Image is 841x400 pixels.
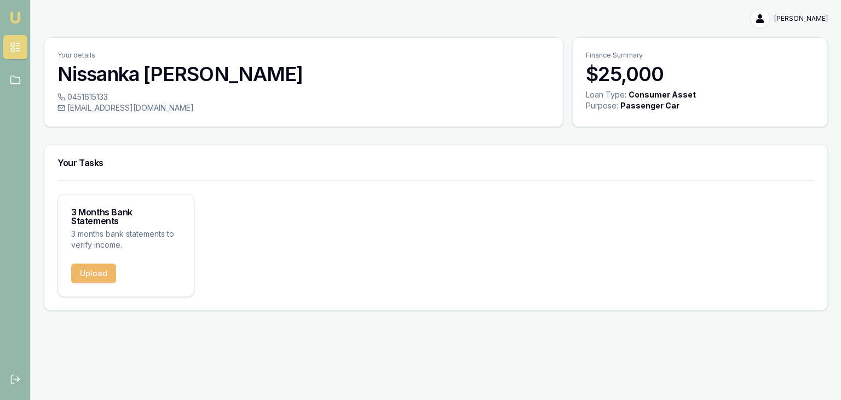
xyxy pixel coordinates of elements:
[57,51,550,60] p: Your details
[9,11,22,24] img: emu-icon-u.png
[71,228,181,250] p: 3 months bank statements to verify income.
[586,100,618,111] div: Purpose:
[67,92,108,102] span: 0451615133
[57,63,550,85] h3: Nissanka [PERSON_NAME]
[774,14,828,23] span: [PERSON_NAME]
[67,102,194,113] span: [EMAIL_ADDRESS][DOMAIN_NAME]
[629,89,696,100] div: Consumer Asset
[586,63,814,85] h3: $25,000
[586,51,814,60] p: Finance Summary
[71,264,116,283] button: Upload
[57,158,814,167] h3: Your Tasks
[71,208,181,225] h3: 3 Months Bank Statements
[586,89,626,100] div: Loan Type:
[620,100,679,111] div: Passenger Car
